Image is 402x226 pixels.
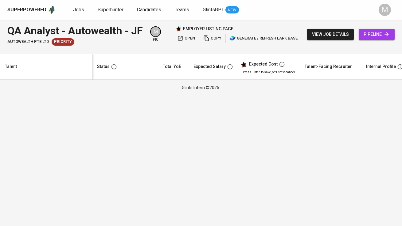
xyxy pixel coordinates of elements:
div: Total YoE [163,63,181,70]
div: Expected Cost [249,62,278,67]
button: copy [202,34,223,43]
span: GlintsGPT [203,7,224,13]
a: Candidates [137,6,162,14]
div: Expected Salary [193,63,226,70]
span: open [177,35,195,42]
a: GlintsGPT NEW [203,6,239,14]
span: view job details [312,31,349,38]
a: pipeline [359,29,395,40]
p: employer listing page [183,26,233,32]
span: AUTOWEALTH PTE LTD [7,39,49,45]
p: Press 'Enter' to save, or 'Esc' to cancel [243,70,295,74]
span: generate / refresh lark base [230,35,298,42]
span: Jobs [73,7,84,13]
a: Teams [175,6,190,14]
div: Talent [5,63,17,70]
div: Superpowered [7,6,46,13]
span: Teams [175,7,189,13]
div: QA Analyst - Autowealth - JF [7,23,143,38]
img: Glints Star [176,26,181,32]
span: Priority [52,39,74,45]
span: NEW [225,7,239,13]
div: pic [150,26,161,42]
img: lark [230,35,236,41]
div: Status [97,63,110,70]
div: New Job received from Demand Team, Client Priority [52,38,74,46]
button: lark generate / refresh lark base [228,34,299,43]
a: Jobs [73,6,85,14]
span: Superhunter [98,7,123,13]
span: copy [203,35,221,42]
a: Superpoweredapp logo [7,5,56,14]
a: Superhunter [98,6,125,14]
img: glints_star.svg [240,62,247,68]
button: open [176,34,197,43]
button: view job details [307,29,354,40]
span: pipeline [364,31,390,38]
span: Candidates [137,7,161,13]
img: app logo [48,5,56,14]
div: Talent-Facing Recruiter [305,63,352,70]
div: Internal Profile [366,63,396,70]
div: M [379,4,391,16]
div: M [150,26,161,37]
